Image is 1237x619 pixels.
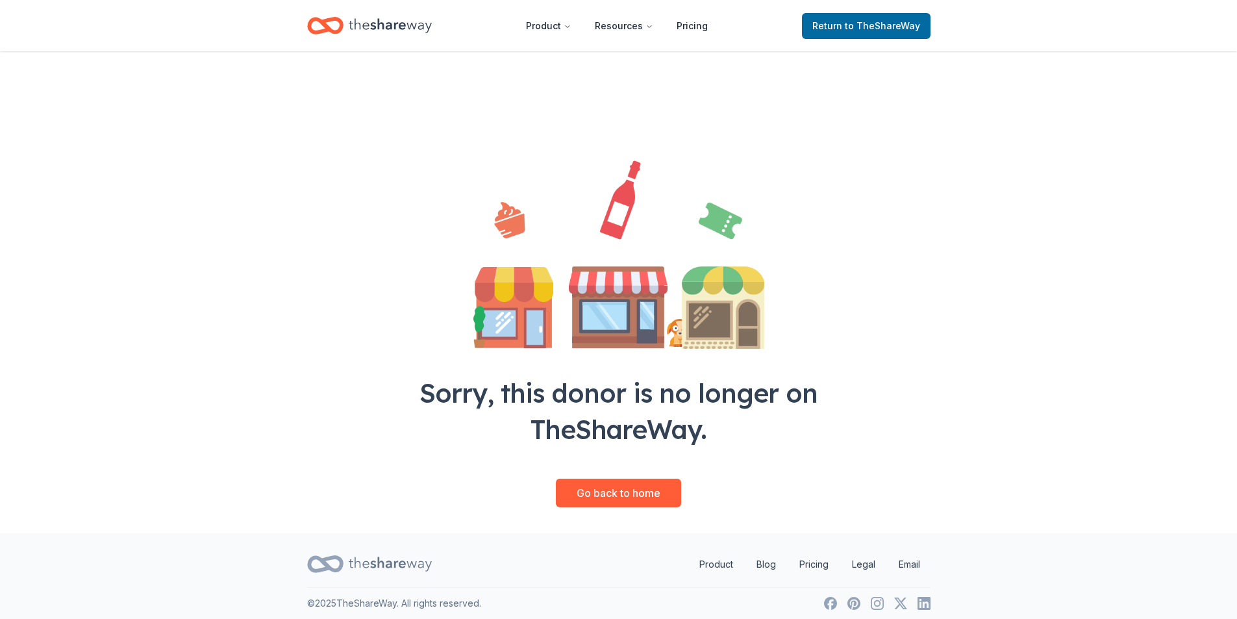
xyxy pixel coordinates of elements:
a: Go back to home [556,479,681,507]
nav: Main [516,10,718,41]
a: Blog [746,551,786,577]
a: Email [888,551,931,577]
span: to TheShareWay [845,20,920,31]
a: Legal [842,551,886,577]
img: Illustration for landing page [473,160,764,349]
a: Home [307,10,432,41]
a: Product [689,551,743,577]
a: Pricing [789,551,839,577]
a: Pricing [666,13,718,39]
div: Sorry, this donor is no longer on TheShareWay. [390,375,847,448]
p: © 2025 TheShareWay. All rights reserved. [307,596,481,611]
button: Resources [584,13,664,39]
a: Returnto TheShareWay [802,13,931,39]
nav: quick links [689,551,931,577]
span: Return [812,18,920,34]
button: Product [516,13,582,39]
